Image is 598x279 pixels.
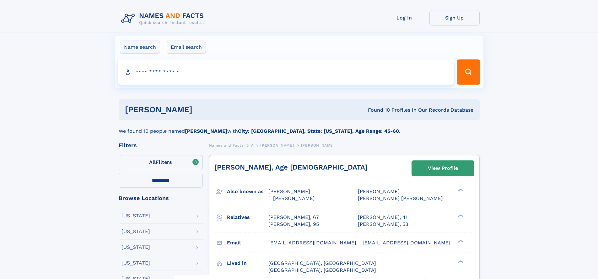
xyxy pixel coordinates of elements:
[268,221,319,228] a: [PERSON_NAME], 95
[227,186,268,197] h3: Also known as
[119,142,203,148] div: Filters
[379,10,429,25] a: Log In
[456,214,464,218] div: ❯
[260,143,294,148] span: [PERSON_NAME]
[268,240,356,246] span: [EMAIL_ADDRESS][DOMAIN_NAME]
[118,59,454,85] input: search input
[280,107,473,114] div: Found 10 Profiles In Our Records Database
[119,155,203,170] label: Filters
[428,161,458,176] div: View Profile
[125,106,280,114] h1: [PERSON_NAME]
[251,143,253,148] span: V
[268,188,310,194] span: [PERSON_NAME]
[167,41,206,54] label: Email search
[149,159,156,165] span: All
[260,141,294,149] a: [PERSON_NAME]
[121,229,150,234] div: [US_STATE]
[358,195,443,201] span: [PERSON_NAME] [PERSON_NAME]
[120,41,160,54] label: Name search
[268,267,376,273] span: [GEOGRAPHIC_DATA], [GEOGRAPHIC_DATA]
[412,161,474,176] a: View Profile
[209,141,244,149] a: Names and Facts
[268,214,319,221] a: [PERSON_NAME], 67
[214,163,368,171] a: [PERSON_NAME], Age [DEMOGRAPHIC_DATA]
[429,10,480,25] a: Sign Up
[121,260,150,265] div: [US_STATE]
[358,188,400,194] span: [PERSON_NAME]
[456,259,464,264] div: ❯
[358,214,407,221] a: [PERSON_NAME], 41
[119,120,480,135] div: We found 10 people named with .
[251,141,253,149] a: V
[456,239,464,243] div: ❯
[238,128,399,134] b: City: [GEOGRAPHIC_DATA], State: [US_STATE], Age Range: 45-60
[268,195,315,201] span: T [PERSON_NAME]
[121,245,150,250] div: [US_STATE]
[185,128,227,134] b: [PERSON_NAME]
[227,258,268,269] h3: Lived in
[121,213,150,218] div: [US_STATE]
[119,10,209,27] img: Logo Names and Facts
[268,260,376,266] span: [GEOGRAPHIC_DATA], [GEOGRAPHIC_DATA]
[363,240,450,246] span: [EMAIL_ADDRESS][DOMAIN_NAME]
[227,237,268,248] h3: Email
[456,188,464,192] div: ❯
[227,212,268,223] h3: Relatives
[457,59,480,85] button: Search Button
[358,221,408,228] a: [PERSON_NAME], 58
[301,143,335,148] span: [PERSON_NAME]
[119,195,203,201] div: Browse Locations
